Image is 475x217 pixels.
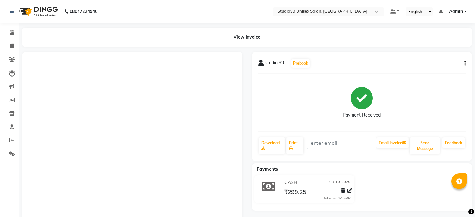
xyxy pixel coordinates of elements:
button: Prebook [291,59,310,68]
span: CASH [284,179,297,186]
a: Feedback [442,137,465,148]
input: enter email [307,137,376,149]
div: Added on 03-10-2025 [324,196,352,201]
a: Download [259,137,285,154]
a: Print [286,137,303,154]
button: Send Message [410,137,440,154]
span: studio 99 [265,60,284,68]
span: Admin [449,8,463,15]
div: View Invoice [22,28,472,47]
span: 03-10-2025 [329,179,350,186]
span: ₹299.25 [284,188,306,197]
iframe: chat widget [448,192,469,211]
div: Payment Received [343,112,381,118]
img: logo [16,3,59,20]
b: 08047224946 [70,3,97,20]
button: Email Invoice [376,137,409,148]
span: Payments [257,166,278,172]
